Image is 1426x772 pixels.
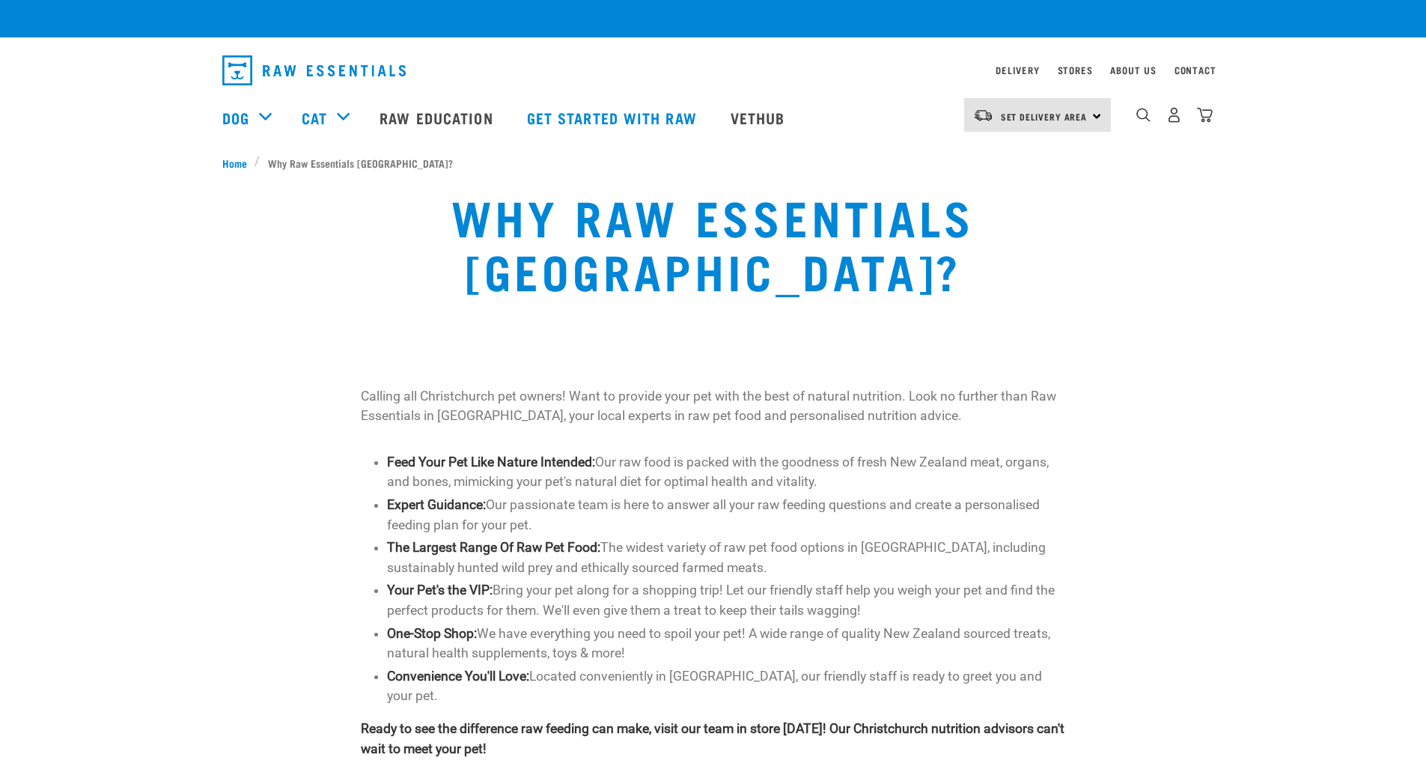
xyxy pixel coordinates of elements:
strong: Convenience You'll Love: [387,669,529,684]
a: Stores [1058,67,1093,73]
li: Our raw food is packed with the goodness of fresh New Zealand meat, organs, and bones, mimicking ... [387,452,1064,492]
img: van-moving.png [973,109,993,122]
a: Delivery [996,67,1039,73]
span: Set Delivery Area [1001,114,1088,119]
li: Our passionate team is here to answer all your raw feeding questions and create a personalised fe... [387,495,1064,535]
img: home-icon-1@2x.png [1136,108,1151,122]
a: Home [222,155,255,171]
a: Get started with Raw [512,88,716,148]
strong: The Largest Range Of Raw Pet Food: [387,540,600,555]
strong: Your Pet's the VIP: [387,583,493,598]
span: Home [222,155,247,171]
strong: Expert Guidance: [387,497,486,512]
a: About Us [1110,67,1156,73]
h1: Why Raw Essentials [GEOGRAPHIC_DATA]? [264,189,1161,297]
a: Cat [302,106,327,129]
strong: One-Stop Shop: [387,626,477,641]
li: We have everything you need to spoil your pet! A wide range of quality New Zealand sourced treats... [387,624,1064,663]
li: The widest variety of raw pet food options in [GEOGRAPHIC_DATA], including sustainably hunted wil... [387,538,1064,577]
nav: dropdown navigation [210,49,1216,91]
img: home-icon@2x.png [1197,107,1213,123]
p: Calling all Christchurch pet owners! Want to provide your pet with the best of natural nutrition.... [361,386,1065,426]
nav: breadcrumbs [222,155,1204,171]
a: Dog [222,106,249,129]
a: Vethub [716,88,804,148]
a: Contact [1174,67,1216,73]
strong: Feed Your Pet Like Nature Intended: [387,455,595,469]
img: user.png [1166,107,1182,123]
img: Raw Essentials Logo [222,55,406,85]
li: Bring your pet along for a shopping trip! Let our friendly staff help you weigh your pet and find... [387,580,1064,620]
a: Raw Education [365,88,511,148]
strong: Ready to see the difference raw feeding can make, visit our team in store [DATE]! Our Christchurc... [361,721,1064,756]
li: Located conveniently in [GEOGRAPHIC_DATA], our friendly staff is ready to greet you and your pet. [387,666,1064,706]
